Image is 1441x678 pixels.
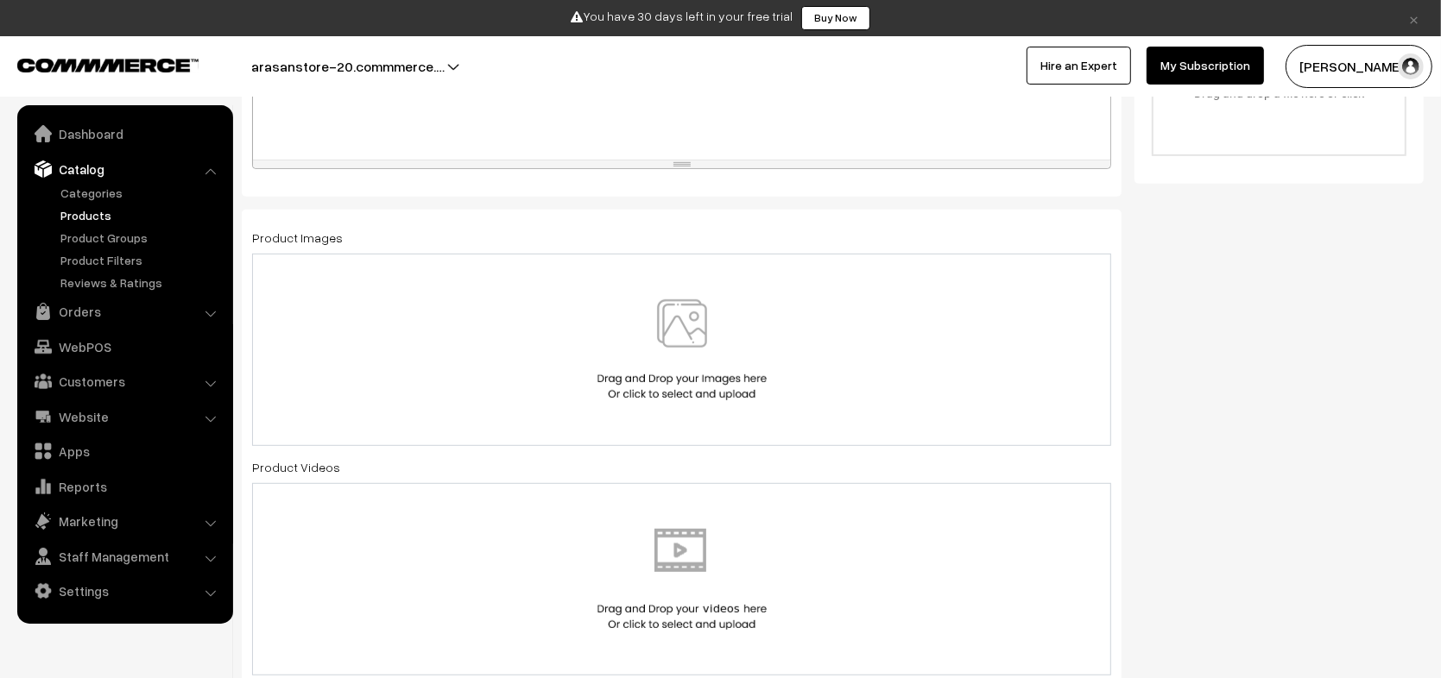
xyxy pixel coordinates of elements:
button: arasanstore-20.commmerce.… [191,45,505,88]
a: Product Groups [56,229,227,247]
label: Product Images [252,229,343,247]
label: Product Videos [252,458,340,476]
a: Categories [56,184,227,202]
a: Buy Now [801,6,870,30]
img: COMMMERCE [17,59,199,72]
a: Catalog [22,154,227,185]
a: Marketing [22,505,227,537]
a: WebPOS [22,331,227,362]
a: Product Filters [56,251,227,269]
a: Orders [22,296,227,327]
a: × [1402,8,1425,28]
a: My Subscription [1147,47,1264,85]
img: user [1398,53,1424,79]
a: Reports [22,471,227,502]
button: [PERSON_NAME] [1286,45,1432,88]
a: Products [56,206,227,224]
a: Staff Management [22,541,227,572]
div: resize [253,160,1110,168]
div: You have 30 days left in your free trial [6,6,1435,30]
a: Hire an Expert [1027,47,1131,85]
a: Apps [22,436,227,467]
a: Dashboard [22,118,227,149]
a: Reviews & Ratings [56,273,227,292]
a: Settings [22,575,227,606]
a: COMMMERCE [17,53,168,74]
a: Customers [22,366,227,397]
a: Website [22,401,227,432]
